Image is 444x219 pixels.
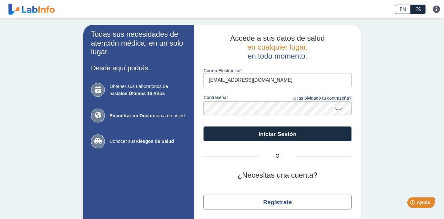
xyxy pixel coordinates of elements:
span: Accede a sus datos de salud [230,34,325,42]
b: Encontrar un Doctor [109,113,154,118]
span: Obtener sus Laboratorios de hasta [109,83,187,97]
label: contraseña [203,95,277,102]
h3: Desde aquí podrás... [91,64,187,72]
button: Iniciar Sesión [203,126,351,141]
span: O [259,152,296,160]
label: Correo Electronico [203,68,351,73]
h2: ¿Necesitas una cuenta? [203,171,351,180]
h2: Todas sus necesidades de atención médica, en un solo lugar. [91,30,187,56]
a: ES [411,5,425,14]
span: cerca de usted [109,112,187,119]
button: Regístrate [203,195,351,209]
a: ¿Has olvidado tu contraseña? [277,95,351,102]
b: Riesgos de Salud [135,138,174,144]
iframe: Help widget launcher [389,195,437,212]
a: EN [395,5,411,14]
span: en cualquier lugar, [247,43,308,51]
span: en todo momento. [248,52,307,60]
b: los Últimos 10 Años [121,91,165,96]
span: Conocer sus [109,138,187,145]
